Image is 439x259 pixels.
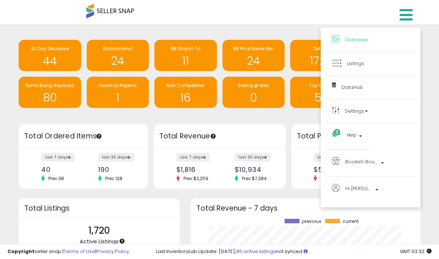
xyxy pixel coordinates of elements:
[332,83,409,92] a: DataHub
[345,157,379,166] span: Bookish Bounty
[342,84,363,91] span: DataHub
[332,184,409,200] a: Hi [PERSON_NAME]
[332,128,341,138] i: Get Help
[332,130,362,143] a: Help
[347,130,357,140] span: Help
[332,59,409,68] a: Listings
[332,157,409,169] a: Bookish Bounty
[345,184,373,193] span: Hi [PERSON_NAME]
[332,106,409,116] a: Settings
[345,36,368,43] span: Overview
[332,35,409,44] a: Overview
[347,60,364,67] span: Listings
